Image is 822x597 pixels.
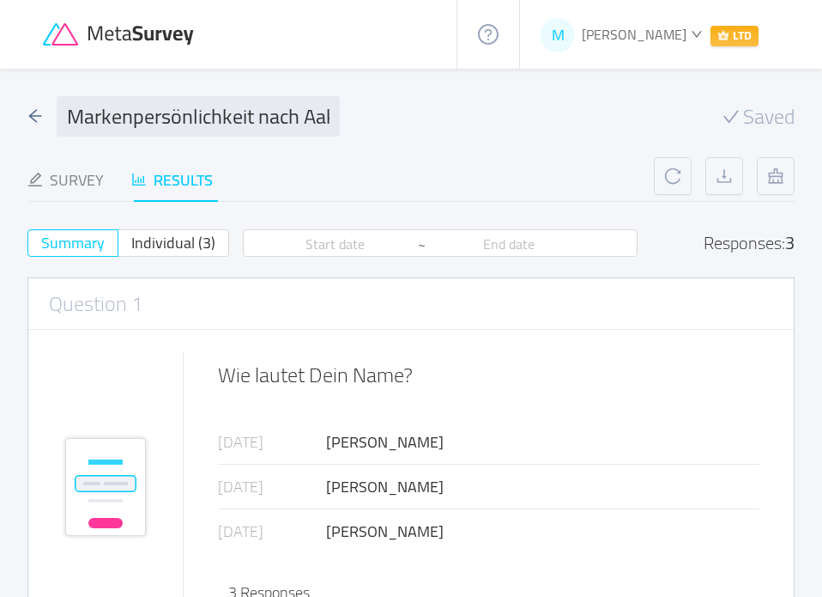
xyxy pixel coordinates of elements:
[326,520,759,543] div: [PERSON_NAME]
[131,172,147,187] i: icon: bar-chart
[218,430,326,454] div: [DATE]
[743,107,795,127] span: Saved
[722,108,740,125] i: icon: check
[253,235,418,253] input: Start date
[705,157,743,195] button: icon: download
[218,475,326,498] div: [DATE]
[27,105,43,128] div: icon: arrow-left
[218,520,326,543] div: [DATE]
[57,96,340,137] input: Survey name
[41,228,105,257] span: Summary
[717,29,729,41] i: icon: crown
[710,26,759,46] span: LTD
[49,289,142,320] h3: Question 1
[131,168,213,192] div: Results
[326,475,759,498] div: [PERSON_NAME]
[704,235,795,252] div: Responses:
[27,172,43,187] i: icon: edit
[131,228,215,257] span: Individual (3)
[691,28,702,40] i: icon: down
[785,227,795,259] div: 3
[218,365,759,386] div: Wie lautet Dein Name?
[552,18,565,52] span: M
[478,24,499,45] i: icon: question-circle
[654,157,692,195] button: icon: reload
[326,430,759,454] div: [PERSON_NAME]
[27,168,104,192] div: Survey
[582,21,686,47] span: [PERSON_NAME]
[27,108,43,124] i: icon: arrow-left
[426,235,591,253] input: End date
